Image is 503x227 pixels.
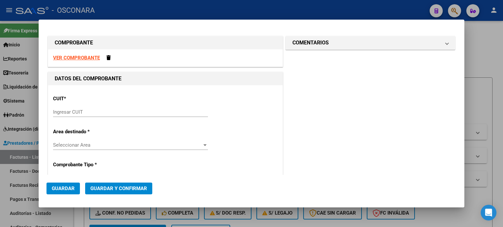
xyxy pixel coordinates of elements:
div: Open Intercom Messenger [481,205,496,220]
strong: COMPROBANTE [55,40,93,46]
span: Guardar [52,186,75,191]
p: Comprobante Tipo * [53,161,121,169]
a: VER COMPROBANTE [53,55,100,61]
strong: DATOS DEL COMPROBANTE [55,75,121,82]
button: Guardar y Confirmar [85,183,152,194]
span: Seleccionar Area [53,142,202,148]
p: CUIT [53,95,121,103]
p: Area destinado * [53,128,121,136]
button: Guardar [47,183,80,194]
span: Guardar y Confirmar [90,186,147,191]
h1: COMENTARIOS [292,39,329,47]
mat-expansion-panel-header: COMENTARIOS [286,36,455,49]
